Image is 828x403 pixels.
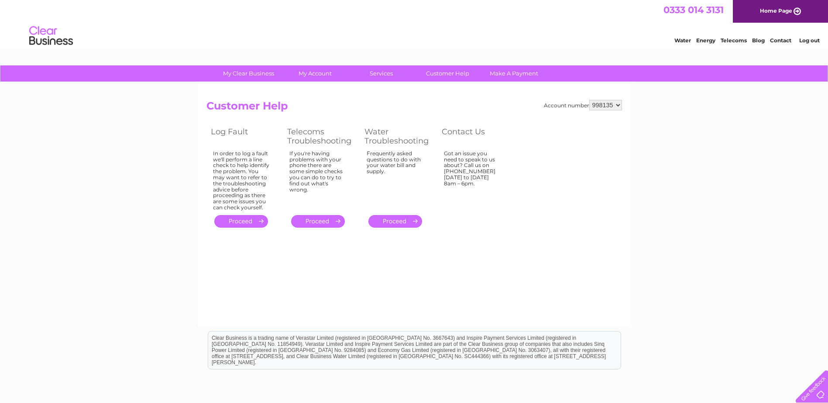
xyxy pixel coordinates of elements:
img: logo.png [29,23,73,49]
a: Telecoms [721,37,747,44]
a: . [368,215,422,228]
a: Customer Help [412,65,484,82]
a: My Clear Business [213,65,285,82]
a: Log out [799,37,820,44]
div: In order to log a fault we'll perform a line check to help identify the problem. You may want to ... [213,150,270,211]
a: . [291,215,345,228]
a: . [214,215,268,228]
th: Telecoms Troubleshooting [283,125,360,148]
div: If you're having problems with your phone there are some simple checks you can do to try to find ... [289,150,347,207]
th: Water Troubleshooting [360,125,437,148]
a: 0333 014 3131 [663,4,724,15]
a: Water [674,37,691,44]
h2: Customer Help [206,100,622,116]
th: Contact Us [437,125,514,148]
a: Contact [770,37,791,44]
div: Account number [544,100,622,110]
a: Services [345,65,417,82]
a: Blog [752,37,765,44]
div: Frequently asked questions to do with your water bill and supply. [367,150,424,207]
div: Clear Business is a trading name of Verastar Limited (registered in [GEOGRAPHIC_DATA] No. 3667643... [208,5,621,42]
a: My Account [279,65,351,82]
a: Energy [696,37,715,44]
th: Log Fault [206,125,283,148]
a: Make A Payment [478,65,550,82]
div: Got an issue you need to speak to us about? Call us on [PHONE_NUMBER] [DATE] to [DATE] 8am – 6pm. [444,150,501,207]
